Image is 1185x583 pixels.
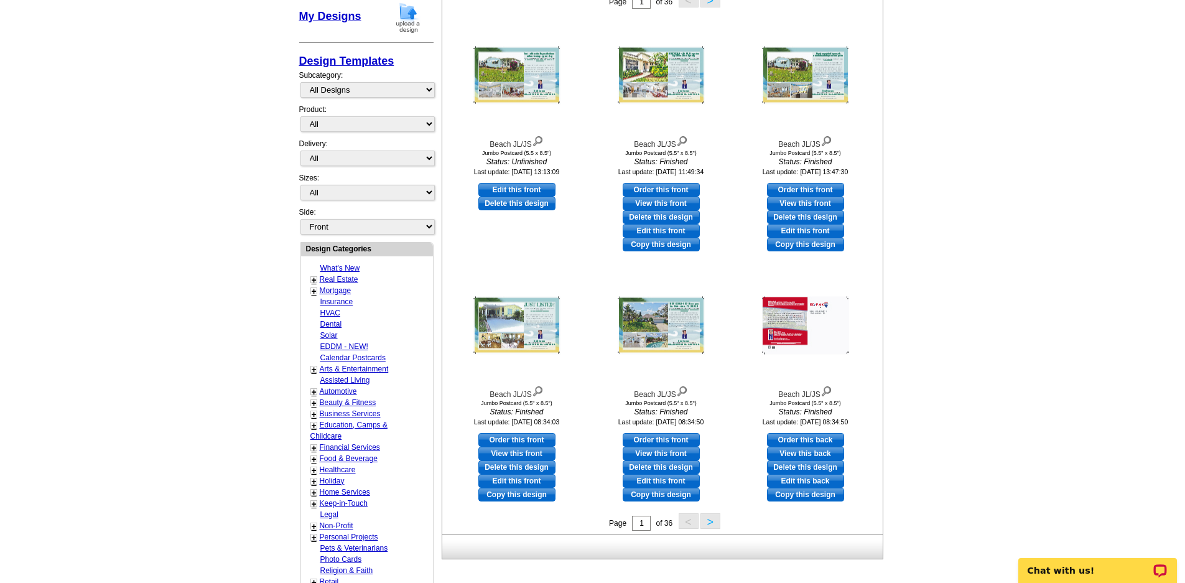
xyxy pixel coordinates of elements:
[320,499,368,508] a: Keep-in-Touch
[320,465,356,474] a: Healthcare
[312,421,317,431] a: +
[320,555,362,564] a: Photo Cards
[448,383,585,400] div: Beach JL/JS
[312,387,317,397] a: +
[763,418,848,426] small: Last update: [DATE] 08:34:50
[320,409,381,418] a: Business Services
[623,433,700,447] a: use this design
[618,47,705,105] img: Beach JL/JS
[532,133,544,147] img: view design details
[312,365,317,375] a: +
[310,421,388,441] a: Education, Camps & Childcare
[767,238,844,251] a: Copy this design
[767,488,844,501] a: Copy this design
[320,387,357,396] a: Automotive
[737,133,874,150] div: Beach JL/JS
[737,400,874,406] div: Jumbo Postcard (5.5" x 8.5")
[312,477,317,487] a: +
[679,513,699,529] button: <
[473,47,560,105] img: Beach JL/JS
[320,454,378,463] a: Food & Beverage
[767,224,844,238] a: edit this design
[737,383,874,400] div: Beach JL/JS
[767,460,844,474] a: Delete this design
[320,533,378,541] a: Personal Projects
[320,544,388,553] a: Pets & Veterinarians
[656,519,672,528] span: of 36
[700,513,720,529] button: >
[618,418,704,426] small: Last update: [DATE] 08:34:50
[312,398,317,408] a: +
[312,286,317,296] a: +
[299,172,434,207] div: Sizes:
[301,243,433,254] div: Design Categories
[312,275,317,285] a: +
[320,365,389,373] a: Arts & Entertainment
[320,331,338,340] a: Solar
[320,477,345,485] a: Holiday
[448,156,585,167] i: Status: Unfinished
[623,224,700,238] a: edit this design
[763,168,848,175] small: Last update: [DATE] 13:47:30
[473,297,560,355] img: Beach JL/JS
[448,133,585,150] div: Beach JL/JS
[320,353,386,362] a: Calendar Postcards
[448,406,585,417] i: Status: Finished
[320,286,351,295] a: Mortgage
[623,488,700,501] a: Copy this design
[676,133,688,147] img: view design details
[478,460,555,474] a: Delete this design
[320,510,338,519] a: Legal
[312,499,317,509] a: +
[737,150,874,156] div: Jumbo Postcard (5.5" x 8.5")
[478,474,555,488] a: edit this design
[320,443,380,452] a: Financial Services
[312,454,317,464] a: +
[299,138,434,172] div: Delivery:
[767,183,844,197] a: use this design
[609,519,626,528] span: Page
[478,488,555,501] a: Copy this design
[767,197,844,210] a: View this front
[1010,544,1185,583] iframe: LiveChat chat widget
[593,156,730,167] i: Status: Finished
[474,168,560,175] small: Last update: [DATE] 13:13:09
[312,521,317,531] a: +
[320,488,370,497] a: Home Services
[737,156,874,167] i: Status: Finished
[299,10,361,22] a: My Designs
[320,275,358,284] a: Real Estate
[623,183,700,197] a: use this design
[299,207,434,236] div: Side:
[767,474,844,488] a: edit this design
[312,465,317,475] a: +
[532,383,544,397] img: view design details
[312,533,317,543] a: +
[478,447,555,460] a: View this front
[767,447,844,460] a: View this back
[320,309,340,317] a: HVAC
[593,133,730,150] div: Beach JL/JS
[767,210,844,224] a: Delete this design
[762,297,849,355] img: Beach JL/JS
[623,447,700,460] a: View this front
[762,47,849,105] img: Beach JL/JS
[320,376,370,385] a: Assisted Living
[623,238,700,251] a: Copy this design
[623,474,700,488] a: edit this design
[448,150,585,156] div: Jumbo Postcard (5.5 x 8.5")
[299,55,394,67] a: Design Templates
[320,264,360,273] a: What's New
[737,406,874,417] i: Status: Finished
[312,409,317,419] a: +
[312,443,317,453] a: +
[593,383,730,400] div: Beach JL/JS
[392,2,424,34] img: upload-design
[820,383,832,397] img: view design details
[623,460,700,474] a: Delete this design
[299,70,434,104] div: Subcategory:
[767,433,844,447] a: use this design
[474,418,560,426] small: Last update: [DATE] 08:34:03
